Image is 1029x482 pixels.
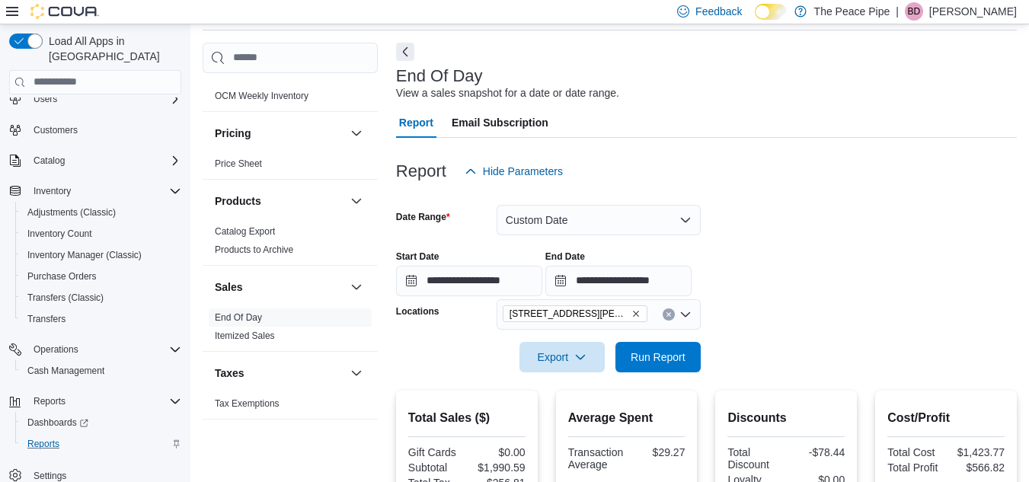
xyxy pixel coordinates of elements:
[34,470,66,482] span: Settings
[347,278,366,296] button: Sales
[470,446,526,458] div: $0.00
[408,409,526,427] h2: Total Sales ($)
[27,340,181,359] span: Operations
[908,2,921,21] span: BD
[27,270,97,282] span: Purchase Orders
[630,446,685,458] div: $29.27
[15,244,187,266] button: Inventory Manager (Classic)
[545,266,692,296] input: Press the down key to open a popover containing a calendar.
[396,43,414,61] button: Next
[30,4,99,19] img: Cova
[21,246,181,264] span: Inventory Manager (Classic)
[203,394,378,419] div: Taxes
[814,2,890,21] p: The Peace Pipe
[399,107,433,138] span: Report
[15,412,187,433] a: Dashboards
[215,330,275,341] a: Itemized Sales
[408,461,464,474] div: Subtotal
[27,392,72,410] button: Reports
[408,446,464,458] div: Gift Cards
[896,2,899,21] p: |
[887,409,1005,427] h2: Cost/Profit
[568,409,685,427] h2: Average Spent
[27,249,142,261] span: Inventory Manager (Classic)
[215,90,308,102] span: OCM Weekly Inventory
[215,158,262,170] span: Price Sheet
[3,180,187,202] button: Inventory
[215,91,308,101] a: OCM Weekly Inventory
[519,342,605,372] button: Export
[215,330,275,342] span: Itemized Sales
[21,289,110,307] a: Transfers (Classic)
[789,446,845,458] div: -$78.44
[21,225,98,243] a: Inventory Count
[215,193,344,209] button: Products
[215,365,244,381] h3: Taxes
[21,246,148,264] a: Inventory Manager (Classic)
[21,203,122,222] a: Adjustments (Classic)
[755,4,787,20] input: Dark Mode
[27,438,59,450] span: Reports
[215,244,293,255] a: Products to Archive
[615,342,701,372] button: Run Report
[27,392,181,410] span: Reports
[568,446,624,471] div: Transaction Average
[3,150,187,171] button: Catalog
[21,203,181,222] span: Adjustments (Classic)
[727,446,783,471] div: Total Discount
[27,152,181,170] span: Catalog
[529,342,596,372] span: Export
[929,2,1017,21] p: [PERSON_NAME]
[27,292,104,304] span: Transfers (Classic)
[510,306,628,321] span: [STREET_ADDRESS][PERSON_NAME]
[396,162,446,180] h3: Report
[215,126,251,141] h3: Pricing
[452,107,548,138] span: Email Subscription
[545,251,585,263] label: End Date
[27,182,181,200] span: Inventory
[21,435,66,453] a: Reports
[27,313,66,325] span: Transfers
[215,126,344,141] button: Pricing
[663,308,675,321] button: Clear input
[27,206,116,219] span: Adjustments (Classic)
[27,182,77,200] button: Inventory
[27,340,85,359] button: Operations
[215,225,275,238] span: Catalog Export
[215,158,262,169] a: Price Sheet
[470,461,526,474] div: $1,990.59
[21,289,181,307] span: Transfers (Classic)
[34,155,65,167] span: Catalog
[949,461,1005,474] div: $566.82
[27,365,104,377] span: Cash Management
[215,193,261,209] h3: Products
[27,90,181,108] span: Users
[27,417,88,429] span: Dashboards
[887,461,943,474] div: Total Profit
[347,192,366,210] button: Products
[21,362,110,380] a: Cash Management
[15,202,187,223] button: Adjustments (Classic)
[215,398,280,409] a: Tax Exemptions
[905,2,923,21] div: Brandon Duthie
[3,339,187,360] button: Operations
[43,34,181,64] span: Load All Apps in [GEOGRAPHIC_DATA]
[396,67,483,85] h3: End Of Day
[3,88,187,110] button: Users
[727,409,845,427] h2: Discounts
[27,228,92,240] span: Inventory Count
[396,211,450,223] label: Date Range
[215,279,344,295] button: Sales
[21,413,94,432] a: Dashboards
[21,310,181,328] span: Transfers
[21,310,72,328] a: Transfers
[347,364,366,382] button: Taxes
[15,223,187,244] button: Inventory Count
[21,362,181,380] span: Cash Management
[34,343,78,356] span: Operations
[27,121,84,139] a: Customers
[27,90,63,108] button: Users
[21,267,103,286] a: Purchase Orders
[215,226,275,237] a: Catalog Export
[679,308,692,321] button: Open list of options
